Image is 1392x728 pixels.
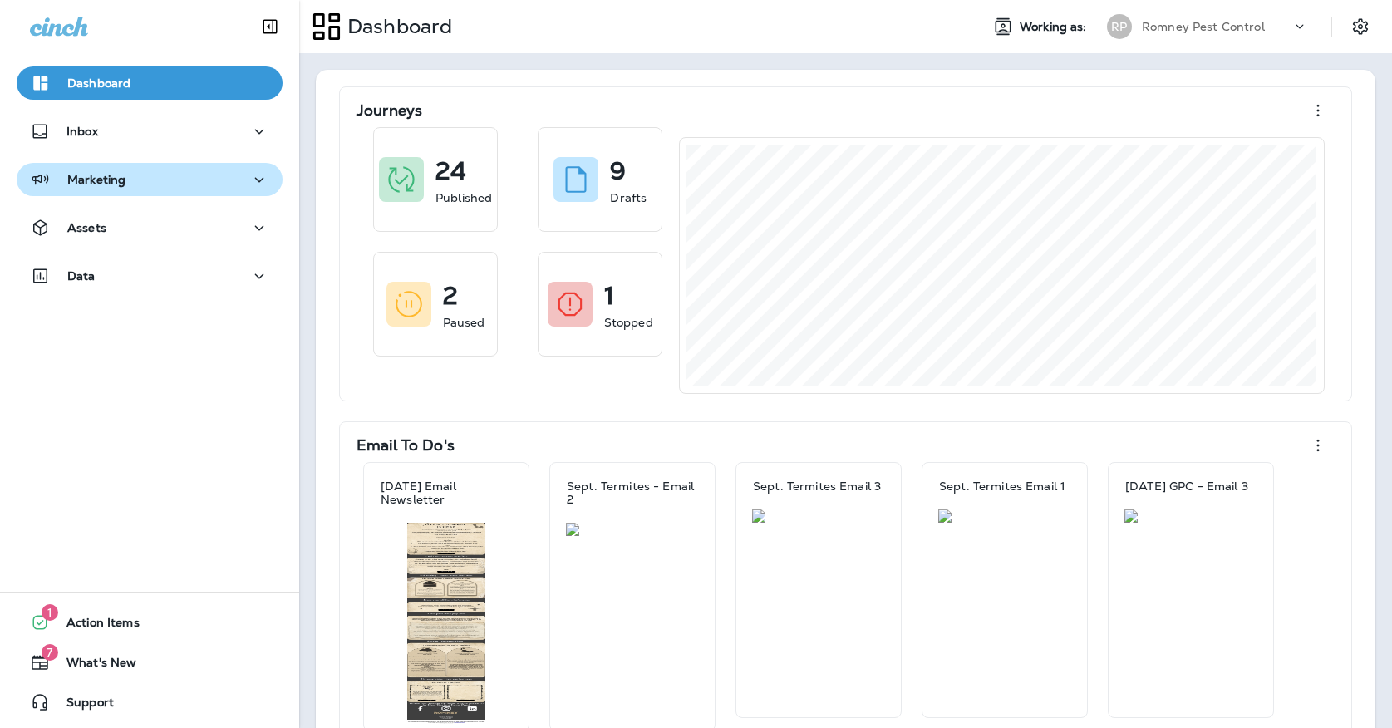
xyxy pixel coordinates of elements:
[357,102,422,119] p: Journeys
[17,686,283,719] button: Support
[1142,20,1265,33] p: Romney Pest Control
[604,288,614,304] p: 1
[17,66,283,100] button: Dashboard
[50,656,136,676] span: What's New
[67,269,96,283] p: Data
[42,644,58,661] span: 7
[17,163,283,196] button: Marketing
[752,509,885,523] img: 68b6f722-c7cd-421b-978f-d89d4cc80693.jpg
[380,523,513,724] img: eeade0e0-01b5-45c3-a3a1-5613c946bff6.jpg
[938,509,1071,523] img: cbc1c6da-2ae4-432c-92d5-5720a9cf2296.jpg
[610,189,647,206] p: Drafts
[17,115,283,148] button: Inbox
[247,10,293,43] button: Collapse Sidebar
[604,314,653,331] p: Stopped
[50,696,114,716] span: Support
[17,606,283,639] button: 1Action Items
[566,523,699,536] img: 0b9b0ba1-1358-4898-9c1b-7bec8095fe67.jpg
[443,314,485,331] p: Paused
[1345,12,1375,42] button: Settings
[443,288,458,304] p: 2
[1124,509,1257,523] img: 2af423cb-2640-4de9-9cac-da1d4906a487.jpg
[66,125,98,138] p: Inbox
[435,189,492,206] p: Published
[67,221,106,234] p: Assets
[17,646,283,679] button: 7What's New
[341,14,452,39] p: Dashboard
[67,76,130,90] p: Dashboard
[610,163,626,180] p: 9
[435,163,466,180] p: 24
[17,211,283,244] button: Assets
[567,480,698,506] p: Sept. Termites - Email 2
[753,480,881,493] p: Sept. Termites Email 3
[357,437,455,454] p: Email To Do's
[939,480,1065,493] p: Sept. Termites Email 1
[67,173,125,186] p: Marketing
[50,616,140,636] span: Action Items
[1020,20,1090,34] span: Working as:
[17,259,283,293] button: Data
[381,480,512,506] p: [DATE] Email Newsletter
[42,604,58,621] span: 1
[1107,14,1132,39] div: RP
[1125,480,1248,493] p: [DATE] GPC - Email 3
